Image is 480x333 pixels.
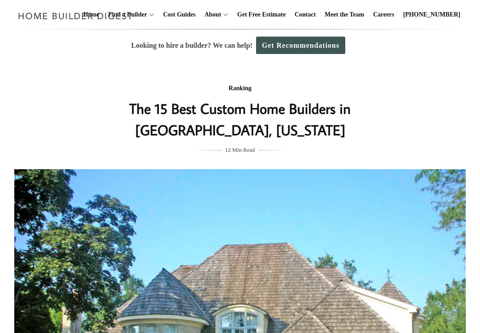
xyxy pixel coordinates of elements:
[370,0,398,29] a: Careers
[228,85,251,92] a: Ranking
[201,0,221,29] a: About
[256,37,345,54] a: Get Recommendations
[400,0,464,29] a: [PHONE_NUMBER]
[105,0,147,29] a: Find a Builder
[62,98,418,141] h1: The 15 Best Custom Home Builders in [GEOGRAPHIC_DATA], [US_STATE]
[225,145,255,155] span: 12 Min Read
[160,0,199,29] a: Cost Guides
[291,0,319,29] a: Contact
[234,0,290,29] a: Get Free Estimate
[321,0,368,29] a: Meet the Team
[14,7,137,25] img: Home Builder Digest
[80,0,103,29] a: Home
